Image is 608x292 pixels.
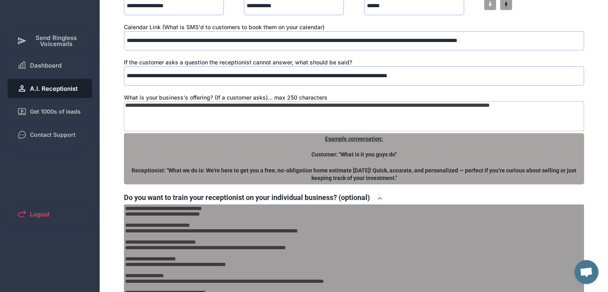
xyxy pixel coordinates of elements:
button: Send Ringless Voicemails [8,30,92,52]
button: Logout [8,204,92,224]
div: What is your business's offering? (If a customer asks)... max 250 characters [124,94,584,102]
button: Get 1000s of leads [8,102,92,121]
span: A.I. Receptionist [30,86,78,92]
span: Get 1000s of leads [30,109,81,114]
div: Open chat [574,260,598,284]
font: Do you want to train your receptionist on your individual business? (optional) [124,193,370,202]
div: Customer: "What is it you guys do" Receptionist: "What we do is: We're here to get you a free, no... [124,133,584,184]
button: Contact Support [8,125,92,144]
span: Dashboard [30,62,62,68]
button: A.I. Receptionist [8,79,92,98]
span: Logout [30,211,50,217]
button: Dashboard [8,56,92,75]
div: Calendar Link (What is SMS'd to customers to book them on your calendar) [124,23,584,31]
u: Example conversation: [325,136,383,142]
span: Send Ringless Voicemails [30,35,83,47]
div: If the customer asks a question the receptionist cannot answer, what should be said? [124,58,584,66]
span: Contact Support [30,132,76,138]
